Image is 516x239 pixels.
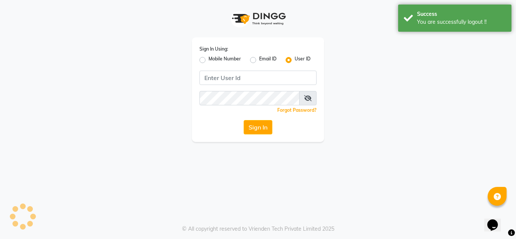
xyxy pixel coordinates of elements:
img: logo1.svg [228,8,288,30]
iframe: chat widget [484,209,508,231]
label: User ID [295,56,311,65]
label: Email ID [259,56,277,65]
div: You are successfully logout !! [417,18,506,26]
div: Success [417,10,506,18]
input: Username [199,71,317,85]
label: Sign In Using: [199,46,228,52]
button: Sign In [244,120,272,134]
input: Username [199,91,300,105]
a: Forgot Password? [277,107,317,113]
label: Mobile Number [209,56,241,65]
